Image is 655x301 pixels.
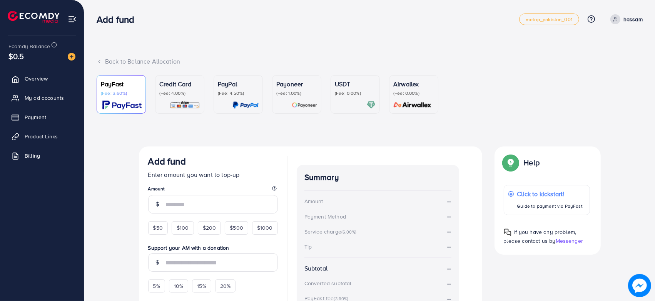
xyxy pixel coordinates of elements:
div: Back to Balance Allocation [97,57,643,66]
img: image [628,274,651,297]
p: (Fee: 0.00%) [393,90,434,96]
a: Overview [6,71,78,86]
span: Billing [25,152,40,160]
a: Product Links [6,129,78,144]
p: Credit Card [159,79,200,89]
a: Payment [6,109,78,125]
img: Popup guide [504,156,518,170]
img: card [367,101,376,109]
div: Tip [304,243,312,251]
p: Click to kickstart! [517,189,583,198]
img: logo [8,11,60,23]
h3: Add fund [97,14,140,25]
span: 5% [153,282,160,290]
img: Popup guide [504,229,511,236]
a: metap_pakistan_001 [519,13,579,25]
span: metap_pakistan_001 [526,17,573,22]
img: card [232,101,259,109]
span: Product Links [25,133,58,140]
span: $50 [153,224,163,232]
span: $200 [203,224,216,232]
img: card [391,101,434,109]
strong: -- [447,242,451,251]
p: (Fee: 3.60%) [101,90,142,96]
span: My ad accounts [25,94,64,102]
img: card [292,101,317,109]
p: (Fee: 0.00%) [335,90,376,96]
p: Enter amount you want to top-up [148,170,278,179]
div: Subtotal [304,264,327,273]
a: My ad accounts [6,90,78,106]
img: card [102,101,142,109]
p: PayPal [218,79,259,89]
label: Support your AM with a donation [148,244,278,252]
strong: -- [447,212,451,221]
p: (Fee: 4.50%) [218,90,259,96]
h3: Add fund [148,156,186,167]
strong: -- [447,264,451,273]
span: 10% [174,282,183,290]
strong: -- [447,197,451,206]
span: $500 [230,224,243,232]
span: $0.5 [8,50,24,62]
small: (6.00%) [341,229,356,235]
div: Service charge [304,228,359,235]
span: Overview [25,75,48,82]
span: 15% [197,282,206,290]
span: If you have any problem, please contact us by [504,228,576,245]
span: Ecomdy Balance [8,42,50,50]
a: hassam [607,14,643,24]
strong: -- [447,279,451,288]
div: Converted subtotal [304,279,352,287]
p: Airwallex [393,79,434,89]
div: Payment Method [304,213,346,220]
img: card [170,101,200,109]
a: Billing [6,148,78,163]
p: (Fee: 4.00%) [159,90,200,96]
p: Guide to payment via PayFast [517,202,583,211]
p: (Fee: 1.00%) [276,90,317,96]
legend: Amount [148,185,278,195]
img: menu [68,15,77,24]
img: image [68,53,75,61]
span: $1000 [257,224,273,232]
strong: -- [447,227,451,235]
div: Amount [304,197,323,205]
p: hassam [623,15,643,24]
p: Payoneer [276,79,317,89]
span: Payment [25,113,46,121]
p: USDT [335,79,376,89]
h4: Summary [304,173,451,182]
span: Messenger [556,237,583,245]
p: PayFast [101,79,142,89]
p: Help [524,158,540,167]
span: 20% [220,282,231,290]
span: $100 [177,224,189,232]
